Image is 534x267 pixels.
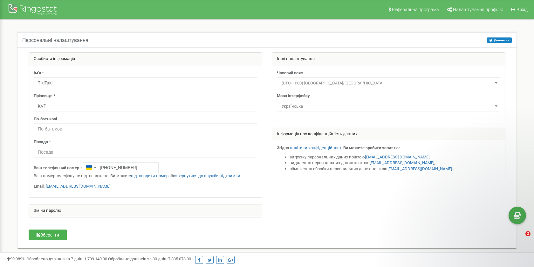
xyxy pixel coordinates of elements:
label: Посада * [34,139,51,145]
label: Часовий пояс [277,70,303,76]
div: Інші налаштування [272,53,505,65]
span: 2 [525,231,531,236]
span: Оброблено дзвінків за 7 днів : [26,257,107,261]
p: Ваш номер телефону не підтверджено. Ви можете або [34,173,257,179]
h5: Персональні налаштування [22,37,88,43]
span: Вихід [517,7,528,12]
label: Ваш телефонний номер * [34,165,82,171]
li: видалення персональних даних поштою , [290,160,500,166]
a: [EMAIL_ADDRESS][DOMAIN_NAME] [370,160,434,165]
iframe: Intercom live chat [512,231,528,246]
span: Оброблено дзвінків за 30 днів : [108,257,191,261]
span: Реферальна програма [392,7,439,12]
div: Telephone country code [83,163,98,173]
span: (UTC-11:00) Pacific/Midway [277,77,500,88]
strong: Ви можете зробити запит на: [343,145,400,150]
u: 1 739 149,00 [84,257,107,261]
a: [EMAIL_ADDRESS][DOMAIN_NAME] [46,184,110,189]
input: Посада [34,147,257,157]
u: 7 835 073,00 [168,257,191,261]
input: По-батькові [34,123,257,134]
span: 99,989% [6,257,25,261]
li: обмеження обробки персональних даних поштою . [290,166,500,172]
a: політики конфіденційності [290,145,342,150]
a: підтвердити номер [131,173,168,178]
span: Українська [279,102,498,111]
a: [EMAIL_ADDRESS][DOMAIN_NAME] [387,166,452,171]
div: Зміна паролю [29,204,262,217]
label: По-батькові [34,116,57,122]
input: Прізвище [34,101,257,111]
label: Ім'я * [34,70,44,76]
button: Зберегти [29,230,67,240]
strong: Згідно [277,145,289,150]
input: +1-800-555-55-55 [83,162,159,173]
span: Налаштування профілю [453,7,503,12]
label: Прізвище * [34,93,55,99]
span: (UTC-11:00) Pacific/Midway [279,79,498,88]
input: Ім'я [34,77,257,88]
div: Особиста інформація [29,53,262,65]
div: Інформація про конфіденційність данних [272,128,505,141]
span: Українська [277,101,500,111]
label: Мова інтерфейсу [277,93,310,99]
a: [EMAIL_ADDRESS][DOMAIN_NAME] [365,155,429,159]
strong: Email: [34,184,45,189]
button: Допомога [487,37,512,43]
a: звернутися до служби підтримки [175,173,240,178]
li: вигрузку персональних даних поштою , [290,154,500,160]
